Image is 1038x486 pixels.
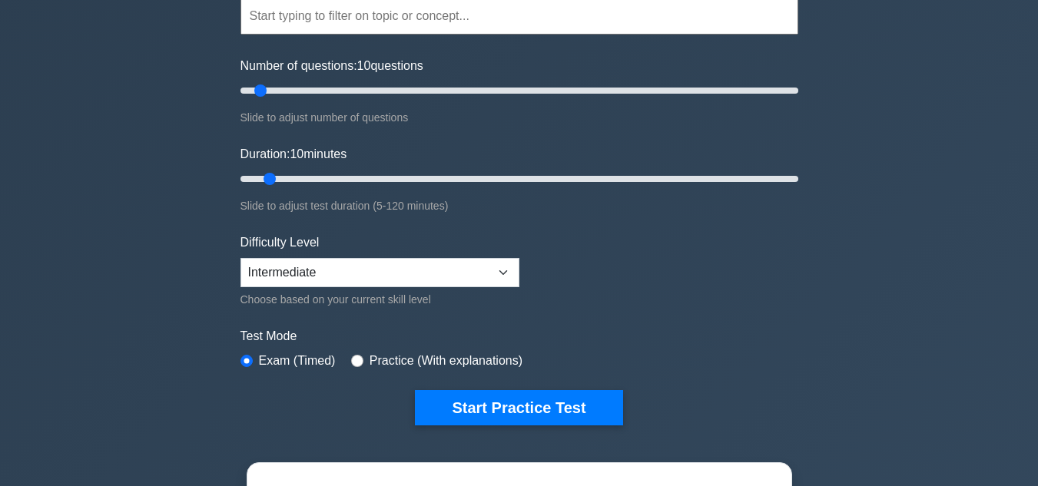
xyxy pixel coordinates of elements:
div: Choose based on your current skill level [240,290,519,309]
div: Slide to adjust number of questions [240,108,798,127]
label: Duration: minutes [240,145,347,164]
span: 10 [357,59,371,72]
label: Test Mode [240,327,798,345]
label: Difficulty Level [240,233,320,252]
button: Start Practice Test [415,390,622,425]
div: Slide to adjust test duration (5-120 minutes) [240,197,798,215]
label: Number of questions: questions [240,57,423,75]
span: 10 [290,147,303,160]
label: Practice (With explanations) [370,352,522,370]
label: Exam (Timed) [259,352,336,370]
